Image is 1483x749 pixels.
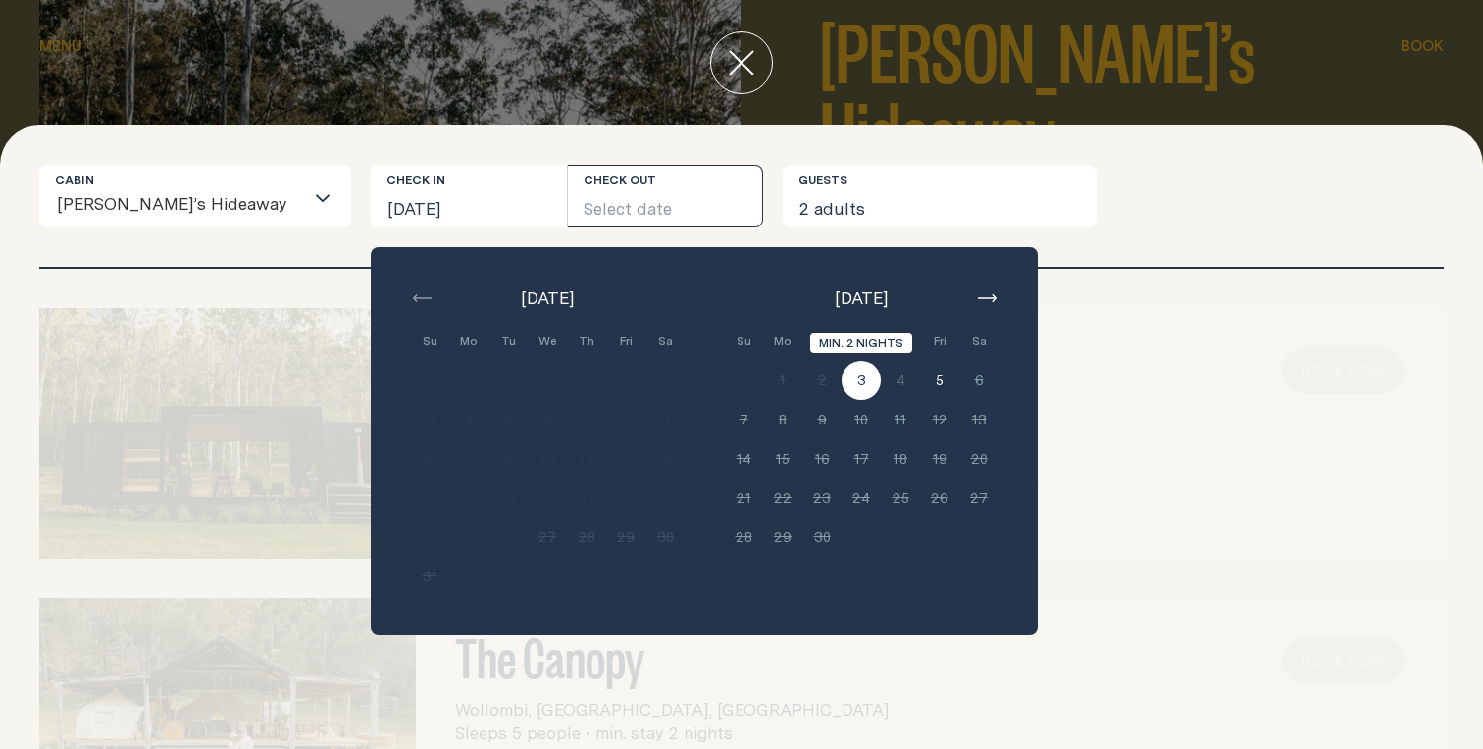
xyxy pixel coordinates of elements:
[724,478,763,518] button: 21
[842,361,881,400] button: 3
[645,478,685,518] button: 23
[410,322,449,361] div: Su
[371,165,567,227] button: [DATE]
[645,361,685,400] button: 2
[645,322,685,361] div: Sa
[606,361,645,400] button: 1
[783,165,1097,227] button: 2 adults
[56,181,288,226] span: [PERSON_NAME]’s Hideaway
[410,478,449,518] button: 17
[920,439,959,478] button: 19
[724,518,763,557] button: 28
[920,322,959,361] div: Fri
[881,439,920,478] button: 18
[835,286,888,310] span: [DATE]
[724,400,763,439] button: 7
[288,185,303,226] input: Search for option
[710,31,773,94] button: close
[724,322,763,361] div: Su
[410,557,449,596] button: 31
[959,322,998,361] div: Sa
[528,439,567,478] button: 13
[842,322,881,361] div: We
[842,478,881,518] button: 24
[920,400,959,439] button: 12
[567,518,606,557] button: 28
[528,322,567,361] div: We
[449,439,488,478] button: 11
[802,439,842,478] button: 16
[488,478,528,518] button: 19
[410,518,449,557] button: 24
[959,478,998,518] button: 27
[488,400,528,439] button: 5
[528,478,567,518] button: 20
[763,439,802,478] button: 15
[802,361,842,400] button: 2
[763,322,802,361] div: Mo
[449,518,488,557] button: 25
[959,361,998,400] button: 6
[39,165,351,227] div: Search for option
[449,400,488,439] button: 4
[606,439,645,478] button: 15
[881,361,920,400] button: 4
[488,518,528,557] button: 26
[802,478,842,518] button: 23
[881,478,920,518] button: 25
[606,400,645,439] button: 8
[842,400,881,439] button: 10
[920,478,959,518] button: 26
[763,400,802,439] button: 8
[763,478,802,518] button: 22
[528,400,567,439] button: 6
[802,518,842,557] button: 30
[920,361,959,400] button: 5
[802,400,842,439] button: 9
[606,518,645,557] button: 29
[959,400,998,439] button: 13
[645,518,685,557] button: 30
[567,439,606,478] button: 14
[763,518,802,557] button: 29
[645,439,685,478] button: 16
[410,400,449,439] button: 3
[763,361,802,400] button: 1
[410,439,449,478] button: 10
[959,439,998,478] button: 20
[449,322,488,361] div: Mo
[798,173,847,188] label: Guests
[881,322,920,361] div: Th
[645,400,685,439] button: 9
[568,165,764,227] button: Select date
[488,322,528,361] div: Tu
[606,322,645,361] div: Fri
[567,322,606,361] div: Th
[449,478,488,518] button: 18
[567,478,606,518] button: 21
[528,518,567,557] button: 27
[488,439,528,478] button: 12
[521,286,574,310] span: [DATE]
[567,400,606,439] button: 7
[842,439,881,478] button: 17
[606,478,645,518] button: 22
[724,439,763,478] button: 14
[802,322,842,361] div: Tu
[881,400,920,439] button: 11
